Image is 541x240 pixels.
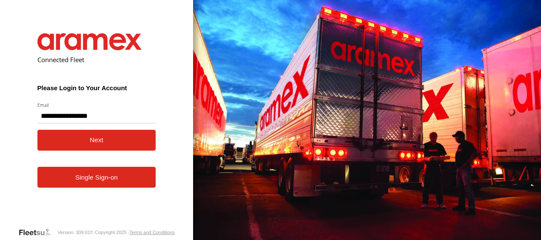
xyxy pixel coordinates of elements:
div: Version: 309.01 [57,230,90,235]
a: Terms and Conditions [129,230,174,235]
img: Aramex [37,33,142,50]
label: Email [37,102,156,108]
button: Next [37,130,156,151]
a: Visit our Website [18,228,57,237]
h3: Please Login to Your Account [37,84,156,91]
h2: Connected Fleet [37,55,156,64]
div: © Copyright 2025 - [90,230,175,235]
a: Single Sign-on [37,167,156,188]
